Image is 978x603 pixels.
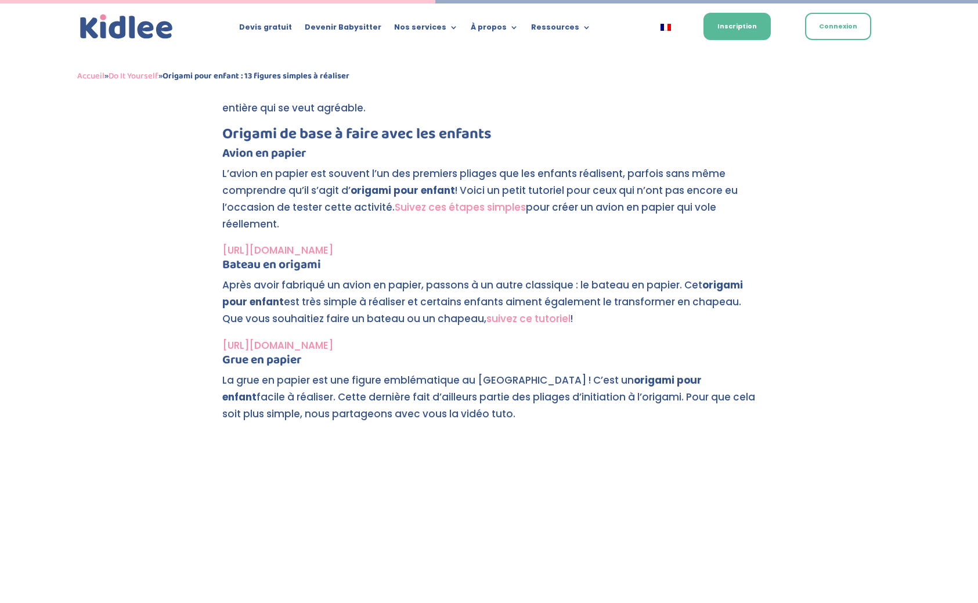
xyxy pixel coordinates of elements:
[222,277,756,337] p: Après avoir fabriqué un avion en papier, passons à un autre classique : le bateau en papier. Cet ...
[77,69,104,83] a: Accueil
[222,373,702,404] strong: origami pour enfant
[239,23,292,36] a: Devis gratuit
[77,69,349,83] span: » »
[661,24,671,31] img: Français
[486,312,571,326] a: suivez ce tutoriel
[222,127,756,147] h3: Origami de base à faire avec les enfants
[394,23,458,36] a: Nos services
[351,183,455,197] strong: origami pour enfant
[222,372,756,432] p: La grue en papier est une figure emblématique au [GEOGRAPHIC_DATA] ! C’est un facile à réaliser. ...
[395,200,526,214] a: Suivez ces étapes simples
[222,243,333,257] a: [URL][DOMAIN_NAME]
[531,23,591,36] a: Ressources
[703,13,771,40] a: Inscription
[163,69,349,83] strong: Origami pour enfant : 13 figures simples à réaliser
[109,69,158,83] a: Do It Yourself
[222,147,756,165] h4: Avion en papier
[77,12,176,42] img: logo_kidlee_bleu
[222,259,756,277] h4: Bateau en origami
[805,13,871,40] a: Connexion
[222,354,756,372] h4: Grue en papier
[222,338,333,352] a: [URL][DOMAIN_NAME]
[305,23,381,36] a: Devenir Babysitter
[77,12,176,42] a: Kidlee Logo
[471,23,518,36] a: À propos
[222,165,756,243] p: L’avion en papier est souvent l’un des premiers pliages que les enfants réalisent, parfois sans m...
